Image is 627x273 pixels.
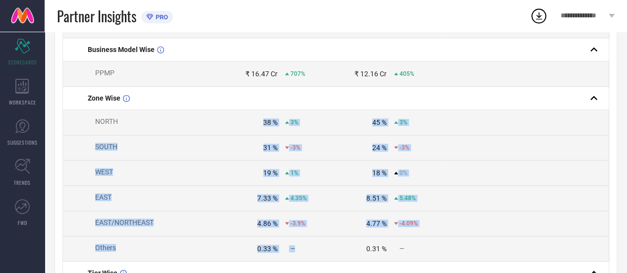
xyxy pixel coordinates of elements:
[399,245,404,252] span: —
[399,220,418,227] span: -4.09%
[257,245,278,253] div: 0.33 %
[263,144,278,152] div: 31 %
[290,144,300,151] span: -3%
[95,244,116,252] span: Others
[245,70,278,78] div: ₹ 16.47 Cr
[95,69,114,77] span: PPMP
[153,13,168,21] span: PRO
[14,179,31,186] span: TRENDS
[57,6,136,26] span: Partner Insights
[372,118,387,126] div: 45 %
[366,219,387,227] div: 4.77 %
[290,220,305,227] span: -3.9%
[366,194,387,202] div: 8.51 %
[290,119,298,126] span: 3%
[290,245,295,252] span: —
[7,139,38,146] span: SUGGESTIONS
[372,169,387,177] div: 18 %
[399,144,409,151] span: -3%
[354,70,387,78] div: ₹ 12.16 Cr
[95,168,113,176] span: WEST
[263,169,278,177] div: 19 %
[290,169,298,176] span: 1%
[8,58,37,66] span: SCORECARDS
[399,169,407,176] span: 0%
[530,7,548,25] div: Open download list
[88,46,155,54] span: Business Model Wise
[95,143,117,151] span: SOUTH
[263,118,278,126] div: 38 %
[95,117,118,125] span: NORTH
[372,144,387,152] div: 24 %
[399,119,407,126] span: 3%
[399,70,414,77] span: 405%
[9,99,36,106] span: WORKSPACE
[95,218,154,226] span: EAST/NORTHEAST
[18,219,27,226] span: FWD
[257,194,278,202] div: 7.33 %
[399,195,416,202] span: 5.48%
[88,94,120,102] span: Zone Wise
[257,219,278,227] div: 4.86 %
[95,193,112,201] span: EAST
[290,195,307,202] span: 4.35%
[290,70,305,77] span: 707%
[366,245,387,253] div: 0.31 %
